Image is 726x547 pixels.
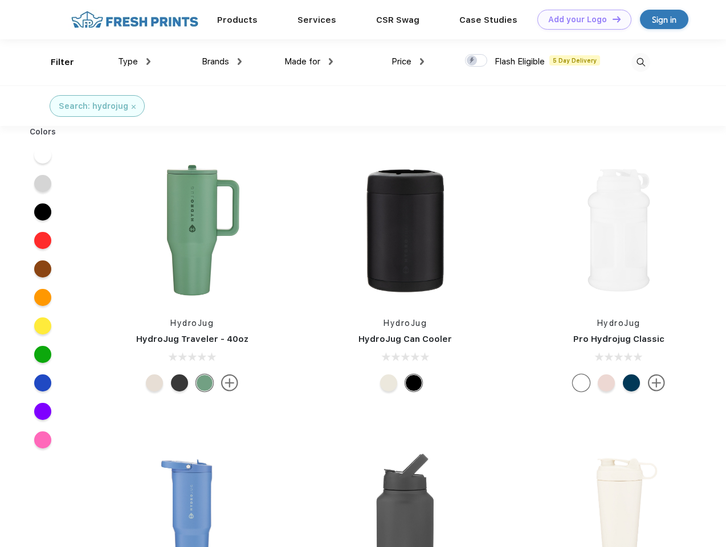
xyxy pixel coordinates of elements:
img: dropdown.png [238,58,242,65]
a: HydroJug Traveler - 40oz [136,334,248,344]
a: Products [217,15,258,25]
img: dropdown.png [146,58,150,65]
div: Black [405,374,422,391]
div: Colors [21,126,65,138]
div: Add your Logo [548,15,607,25]
img: desktop_search.svg [631,53,650,72]
div: Search: hydrojug [59,100,128,112]
img: more.svg [221,374,238,391]
img: fo%20logo%202.webp [68,10,202,30]
img: DT [613,16,621,22]
span: Flash Eligible [495,56,545,67]
a: Pro Hydrojug Classic [573,334,664,344]
a: HydroJug Can Cooler [358,334,452,344]
div: Sage [196,374,213,391]
span: Made for [284,56,320,67]
div: Cream [146,374,163,391]
div: Black [171,374,188,391]
img: func=resize&h=266 [543,154,695,306]
a: HydroJug [597,319,641,328]
span: Brands [202,56,229,67]
img: func=resize&h=266 [116,154,268,306]
span: 5 Day Delivery [549,55,600,66]
span: Type [118,56,138,67]
div: Pink Sand [598,374,615,391]
a: HydroJug [170,319,214,328]
img: dropdown.png [329,58,333,65]
div: White [573,374,590,391]
div: Filter [51,56,74,69]
span: Price [391,56,411,67]
div: Cream [380,374,397,391]
a: Sign in [640,10,688,29]
div: Sign in [652,13,676,26]
img: more.svg [648,374,665,391]
div: Navy [623,374,640,391]
img: func=resize&h=266 [329,154,481,306]
img: dropdown.png [420,58,424,65]
img: filter_cancel.svg [132,105,136,109]
a: HydroJug [384,319,427,328]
